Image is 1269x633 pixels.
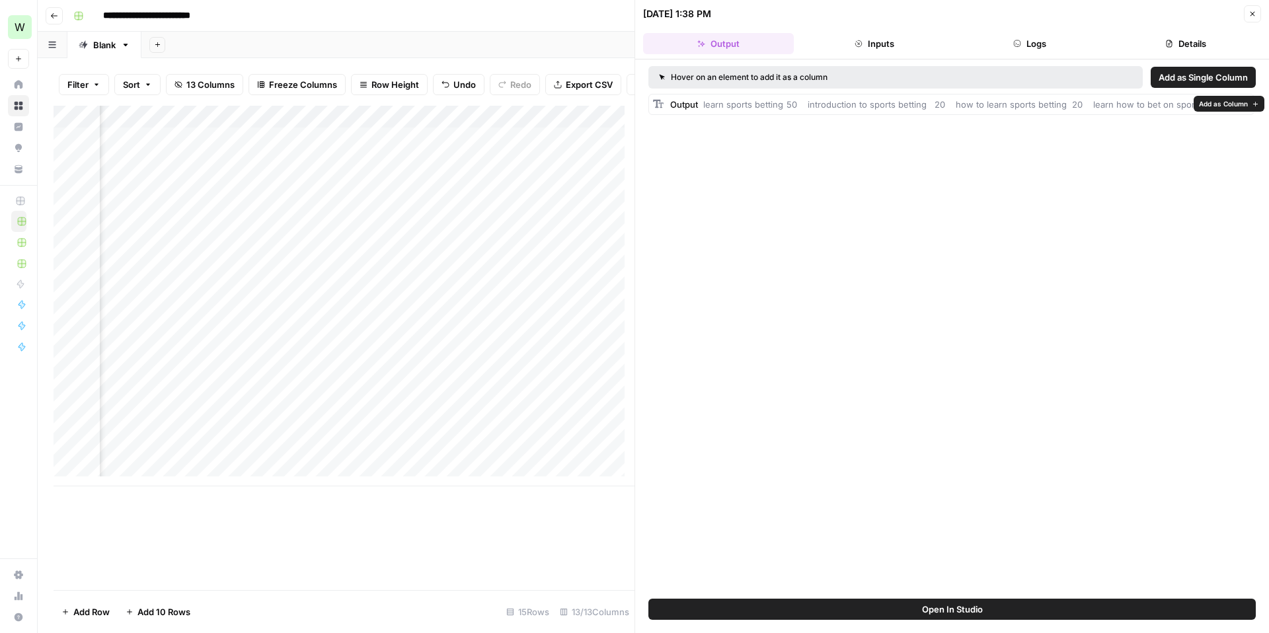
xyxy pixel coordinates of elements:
[510,78,531,91] span: Redo
[93,38,116,52] div: Blank
[670,99,698,110] span: Output
[1194,96,1264,112] button: Add as Column
[501,601,555,622] div: 15 Rows
[54,601,118,622] button: Add Row
[490,74,540,95] button: Redo
[955,33,1106,54] button: Logs
[1199,98,1248,109] span: Add as Column
[351,74,428,95] button: Row Height
[59,74,109,95] button: Filter
[1110,33,1261,54] button: Details
[67,32,141,58] a: Blank
[118,601,198,622] button: Add 10 Rows
[643,33,794,54] button: Output
[799,33,950,54] button: Inputs
[8,74,29,95] a: Home
[8,564,29,585] a: Settings
[648,599,1256,620] button: Open In Studio
[186,78,235,91] span: 13 Columns
[249,74,346,95] button: Freeze Columns
[8,607,29,628] button: Help + Support
[922,603,983,616] span: Open In Studio
[166,74,243,95] button: 13 Columns
[371,78,419,91] span: Row Height
[123,78,140,91] span: Sort
[433,74,484,95] button: Undo
[643,7,711,20] div: [DATE] 1:38 PM
[269,78,337,91] span: Freeze Columns
[15,19,25,35] span: W
[8,159,29,180] a: Your Data
[659,71,980,83] div: Hover on an element to add it as a column
[453,78,476,91] span: Undo
[114,74,161,95] button: Sort
[1151,67,1256,88] button: Add as Single Column
[703,99,1250,110] span: learn sports betting 50 introduction to sports betting 20 how to learn sports betting 20 learn ho...
[8,137,29,159] a: Opportunities
[137,605,190,618] span: Add 10 Rows
[566,78,613,91] span: Export CSV
[1159,71,1248,84] span: Add as Single Column
[545,74,621,95] button: Export CSV
[555,601,634,622] div: 13/13 Columns
[67,78,89,91] span: Filter
[8,95,29,116] a: Browse
[8,116,29,137] a: Insights
[73,605,110,618] span: Add Row
[8,585,29,607] a: Usage
[8,11,29,44] button: Workspace: Workspace1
